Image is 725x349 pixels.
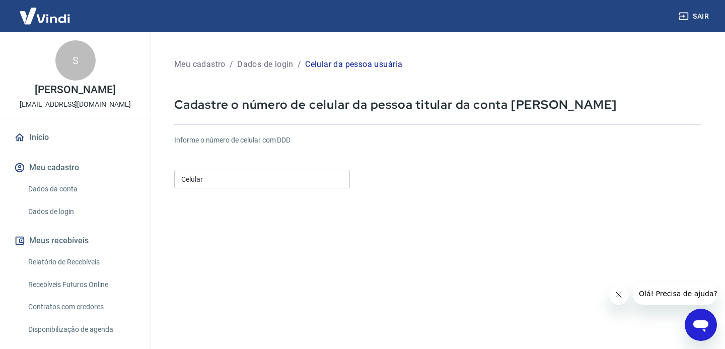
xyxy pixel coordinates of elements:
[24,252,138,272] a: Relatório de Recebíveis
[20,99,131,110] p: [EMAIL_ADDRESS][DOMAIN_NAME]
[305,58,402,71] p: Celular da pessoa usuária
[633,283,717,305] iframe: Mensagem da empresa
[12,157,138,179] button: Meu cadastro
[35,85,115,95] p: [PERSON_NAME]
[174,135,701,146] h6: Informe o número de celular com DDD
[24,201,138,222] a: Dados de login
[12,126,138,149] a: Início
[24,179,138,199] a: Dados da conta
[24,319,138,340] a: Disponibilização de agenda
[55,40,96,81] div: S
[237,58,294,71] p: Dados de login
[174,58,226,71] p: Meu cadastro
[24,297,138,317] a: Contratos com credores
[174,97,701,112] p: Cadastre o número de celular da pessoa titular da conta [PERSON_NAME]
[677,7,713,26] button: Sair
[298,58,301,71] p: /
[12,230,138,252] button: Meus recebíveis
[609,285,629,305] iframe: Fechar mensagem
[24,274,138,295] a: Recebíveis Futuros Online
[12,1,78,31] img: Vindi
[6,7,85,15] span: Olá! Precisa de ajuda?
[230,58,233,71] p: /
[685,309,717,341] iframe: Botão para abrir a janela de mensagens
